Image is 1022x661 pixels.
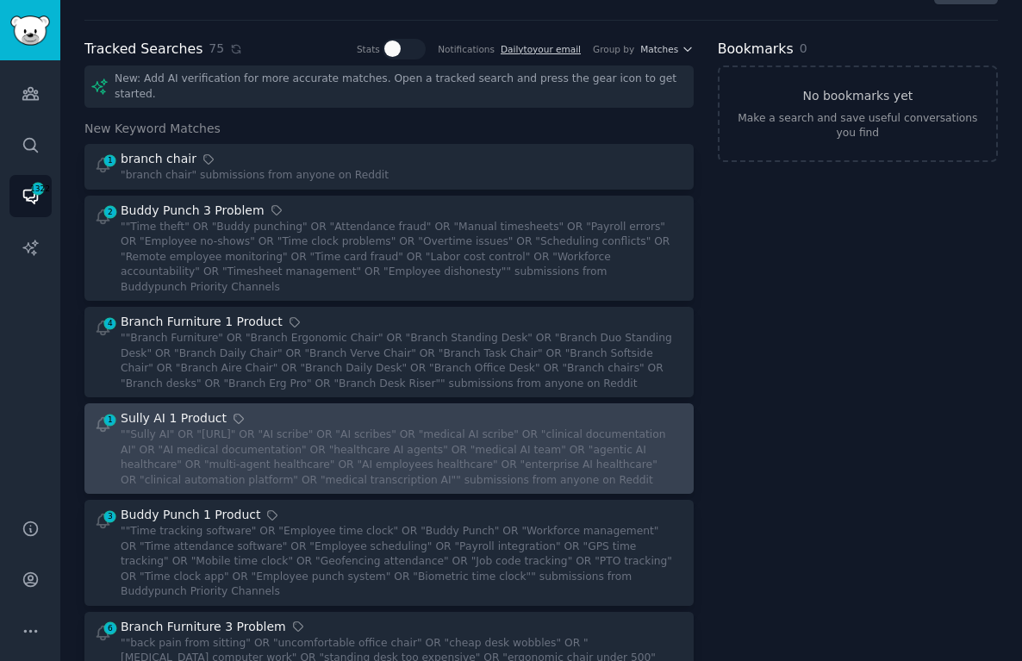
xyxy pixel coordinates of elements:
[121,202,265,220] div: Buddy Punch 3 Problem
[640,43,693,55] button: Matches
[438,43,495,55] div: Notifications
[84,403,694,494] a: 1Sully AI 1 Product""Sully AI" OR "[URL]" OR "AI scribe" OR "AI scribes" OR "medical AI scribe" O...
[84,307,694,397] a: 4Branch Furniture 1 Product""Branch Furniture" OR "Branch Ergonomic Chair" OR "Branch Standing De...
[121,331,672,391] div: ""Branch Furniture" OR "Branch Ergonomic Chair" OR "Branch Standing Desk" OR "Branch Duo Standing...
[84,39,203,60] h2: Tracked Searches
[103,510,118,522] span: 3
[209,40,224,58] span: 75
[121,168,389,184] div: "branch chair" submissions from anyone on Reddit
[121,409,227,427] div: Sully AI 1 Product
[84,65,694,108] div: New: Add AI verification for more accurate matches. Open a tracked search and press the gear icon...
[357,43,380,55] div: Stats
[103,622,118,634] span: 6
[121,506,260,524] div: Buddy Punch 1 Product
[718,65,998,162] a: No bookmarks yetMake a search and save useful conversations you find
[121,524,672,600] div: ""Time tracking software" OR "Employee time clock" OR "Buddy Punch" OR "Workforce management" OR ...
[103,414,118,426] span: 1
[10,16,50,46] img: GummySearch logo
[121,618,286,636] div: Branch Furniture 3 Problem
[121,150,196,168] div: branch chair
[640,43,678,55] span: Matches
[84,120,221,138] span: New Keyword Matches
[84,196,694,302] a: 2Buddy Punch 3 Problem""Time theft" OR "Buddy punching" OR "Attendance fraud" OR "Manual timeshee...
[593,43,634,55] div: Group by
[9,175,52,217] a: 1322
[103,206,118,218] span: 2
[103,154,118,166] span: 1
[103,317,118,329] span: 4
[718,39,794,60] h2: Bookmarks
[501,44,581,54] a: Dailytoyour email
[30,183,46,195] span: 1322
[802,87,913,105] h3: No bookmarks yet
[84,500,694,606] a: 3Buddy Punch 1 Product""Time tracking software" OR "Employee time clock" OR "Buddy Punch" OR "Wor...
[121,220,672,296] div: ""Time theft" OR "Buddy punching" OR "Attendance fraud" OR "Manual timesheets" OR "Payroll errors...
[732,111,984,141] div: Make a search and save useful conversations you find
[121,427,672,488] div: ""Sully AI" OR "[URL]" OR "AI scribe" OR "AI scribes" OR "medical AI scribe" OR "clinical documen...
[121,313,283,331] div: Branch Furniture 1 Product
[84,144,694,190] a: 1branch chair"branch chair" submissions from anyone on Reddit
[800,41,807,55] span: 0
